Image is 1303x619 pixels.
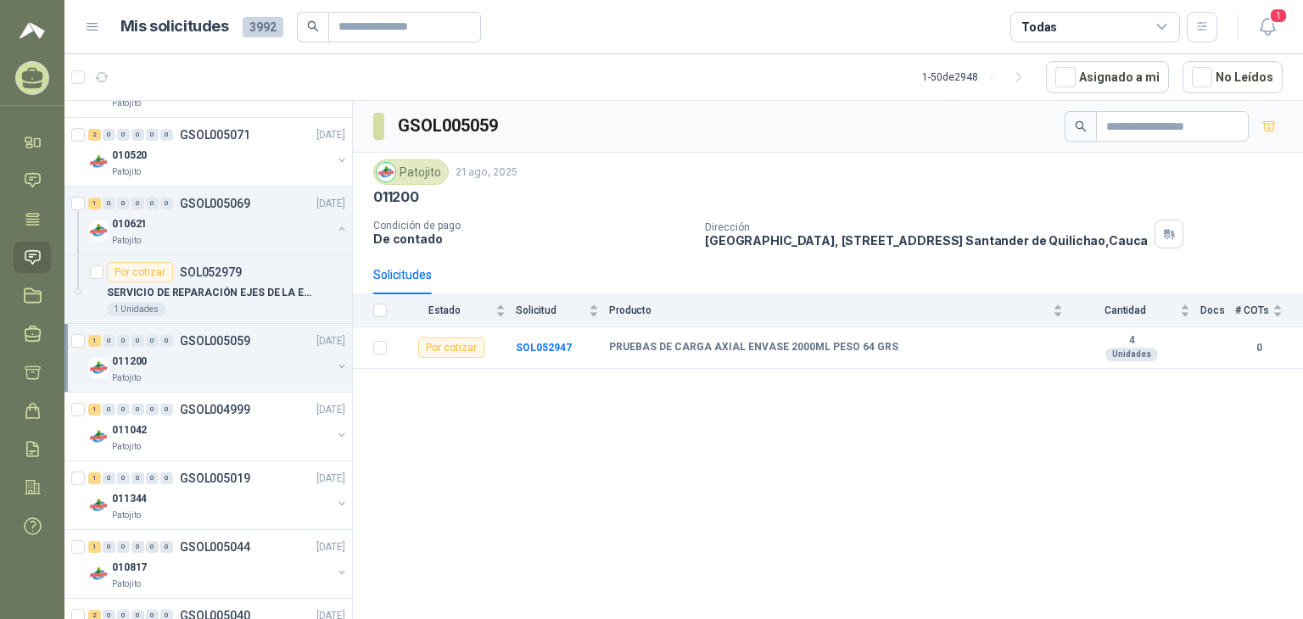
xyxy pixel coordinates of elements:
[112,371,141,385] p: Patojito
[316,196,345,212] p: [DATE]
[88,125,349,179] a: 2 0 0 0 0 0 GSOL005071[DATE] Company Logo010520Patojito
[1200,294,1235,327] th: Docs
[88,472,101,484] div: 1
[180,404,250,415] p: GSOL004999
[1235,294,1303,327] th: # COTs
[107,285,318,301] p: SERVICIO DE REPARACIÓN EJES DE LA ENCINTADORA
[180,335,250,347] p: GSOL005059
[609,304,1049,316] span: Producto
[316,333,345,349] p: [DATE]
[103,472,115,484] div: 0
[112,577,141,591] p: Patojito
[88,152,109,172] img: Company Logo
[117,198,130,209] div: 0
[160,335,173,347] div: 0
[180,198,250,209] p: GSOL005069
[180,541,250,553] p: GSOL005044
[1252,12,1283,42] button: 1
[1235,340,1283,356] b: 0
[316,539,345,555] p: [DATE]
[88,198,101,209] div: 1
[88,404,101,415] div: 1
[373,188,419,206] p: 011200
[112,560,147,576] p: 010817
[516,304,585,316] span: Solicitud
[120,14,229,39] h1: Mis solicitudes
[117,335,130,347] div: 0
[160,198,173,209] div: 0
[112,440,141,454] p: Patojito
[88,399,349,454] a: 1 0 0 0 0 0 GSOL004999[DATE] Company Logo011042Patojito
[146,335,159,347] div: 0
[609,294,1073,327] th: Producto
[131,404,144,415] div: 0
[131,198,144,209] div: 0
[418,337,484,358] div: Por cotizar
[377,163,395,181] img: Company Logo
[316,471,345,487] p: [DATE]
[117,541,130,553] div: 0
[117,472,130,484] div: 0
[316,127,345,143] p: [DATE]
[88,495,109,516] img: Company Logo
[373,159,449,185] div: Patojito
[398,113,501,139] h3: GSOL005059
[88,335,101,347] div: 1
[88,427,109,447] img: Company Logo
[160,541,173,553] div: 0
[112,97,141,110] p: Patojito
[88,358,109,378] img: Company Logo
[112,165,141,179] p: Patojito
[456,165,517,181] p: 21 ago, 2025
[112,216,147,232] p: 010621
[1046,61,1169,93] button: Asignado a mi
[112,148,147,164] p: 010520
[705,233,1148,248] p: [GEOGRAPHIC_DATA], [STREET_ADDRESS] Santander de Quilichao , Cauca
[373,265,432,284] div: Solicitudes
[146,129,159,141] div: 0
[1073,294,1200,327] th: Cantidad
[88,129,101,141] div: 2
[131,335,144,347] div: 0
[160,472,173,484] div: 0
[180,266,242,278] p: SOL052979
[1073,304,1177,316] span: Cantidad
[103,335,115,347] div: 0
[103,541,115,553] div: 0
[20,20,45,41] img: Logo peakr
[146,472,159,484] div: 0
[516,342,572,354] b: SOL052947
[160,129,173,141] div: 0
[103,198,115,209] div: 0
[146,198,159,209] div: 0
[88,541,101,553] div: 1
[243,17,283,37] span: 3992
[64,255,352,324] a: Por cotizarSOL052979SERVICIO DE REPARACIÓN EJES DE LA ENCINTADORA1 Unidades
[1183,61,1283,93] button: No Leídos
[112,491,147,507] p: 011344
[1075,120,1087,132] span: search
[922,64,1032,91] div: 1 - 50 de 2948
[397,294,516,327] th: Estado
[107,303,165,316] div: 1 Unidades
[307,20,319,32] span: search
[88,331,349,385] a: 1 0 0 0 0 0 GSOL005059[DATE] Company Logo011200Patojito
[146,541,159,553] div: 0
[1235,304,1269,316] span: # COTs
[1021,18,1057,36] div: Todas
[397,304,492,316] span: Estado
[112,422,147,438] p: 011042
[112,354,147,370] p: 011200
[88,468,349,522] a: 1 0 0 0 0 0 GSOL005019[DATE] Company Logo011344Patojito
[1073,334,1190,348] b: 4
[112,234,141,248] p: Patojito
[180,129,250,141] p: GSOL005071
[88,564,109,584] img: Company Logo
[117,404,130,415] div: 0
[373,220,691,231] p: Condición de pago
[117,129,130,141] div: 0
[516,294,609,327] th: Solicitud
[609,341,898,354] b: PRUEBAS DE CARGA AXIAL ENVASE 2000ML PESO 64 GRS
[88,193,349,248] a: 1 0 0 0 0 0 GSOL005069[DATE] Company Logo010621Patojito
[131,129,144,141] div: 0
